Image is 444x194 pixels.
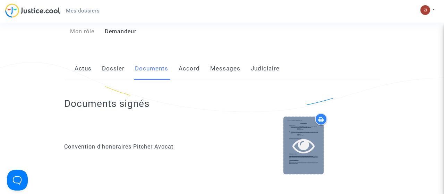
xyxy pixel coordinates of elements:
a: Judiciaire [251,57,280,80]
span: Mes dossiers [66,8,100,14]
a: Dossier [102,57,125,80]
a: Messages [210,57,240,80]
div: Demandeur [100,27,222,36]
a: Documents [135,57,168,80]
a: Accord [179,57,200,80]
img: a35bb9bfa912f9da45e6cf1cc42f7de7 [420,5,430,15]
img: jc-logo.svg [5,3,60,18]
div: Mon rôle [59,27,100,36]
iframe: Help Scout Beacon - Open [7,170,28,191]
h2: Documents signés [64,98,150,110]
div: Convention d'honoraires Pitcher Avocat [64,143,217,151]
a: Actus [75,57,92,80]
a: Mes dossiers [60,6,105,16]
